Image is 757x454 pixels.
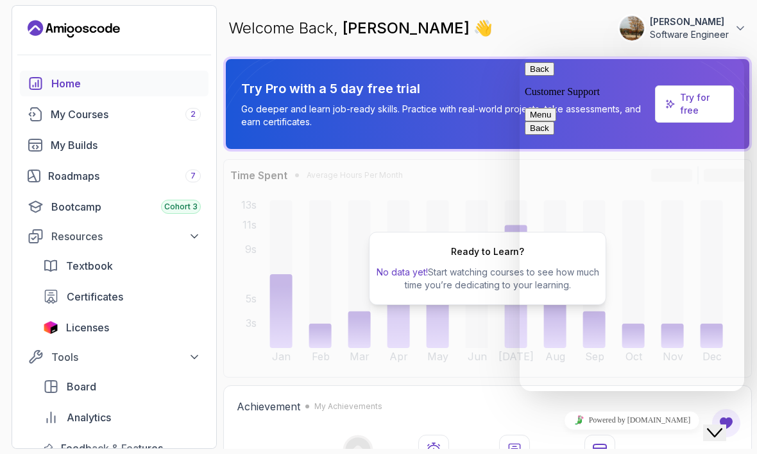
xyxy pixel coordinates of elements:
iframe: chat widget [520,406,744,435]
span: Certificates [67,289,123,304]
img: jetbrains icon [43,321,58,334]
div: Resources [51,229,201,244]
div: Home [51,76,201,91]
iframe: chat widget [703,403,744,441]
p: Try Pro with a 5 day free trial [241,80,650,98]
span: Analytics [67,410,111,425]
a: textbook [35,253,208,279]
div: My Builds [51,137,201,153]
button: user profile image[PERSON_NAME]Software Engineer [619,15,747,41]
span: 👋 [473,18,493,39]
span: No data yet! [377,266,428,277]
p: Start watching courses to see how much time you’re dedicating to your learning. [375,266,600,292]
span: Board [67,379,96,394]
a: licenses [35,315,208,340]
a: builds [20,132,208,158]
div: My Courses [51,107,201,122]
p: [PERSON_NAME] [650,15,729,28]
a: home [20,71,208,96]
img: user profile image [620,16,644,40]
a: Landing page [28,19,120,39]
button: Resources [20,225,208,248]
p: Welcome Back, [228,18,493,39]
span: Cohort 3 [164,202,198,212]
a: courses [20,101,208,127]
div: Roadmaps [48,168,201,184]
div: Bootcamp [51,199,201,214]
h2: Achievement [237,399,300,414]
p: Software Engineer [650,28,729,41]
iframe: chat widget [520,57,744,391]
a: analytics [35,405,208,430]
div: Tools [51,349,201,365]
span: 2 [191,109,196,119]
h2: Ready to Learn? [451,245,524,258]
a: bootcamp [20,194,208,220]
a: roadmaps [20,163,208,189]
p: Go deeper and learn job-ready skills. Practice with real-world projects, take assessments, and ea... [241,103,650,128]
a: certificates [35,284,208,310]
span: Textbook [66,258,113,274]
span: [PERSON_NAME] [343,19,473,37]
a: board [35,374,208,399]
p: My Achievements [314,401,382,412]
button: Tools [20,345,208,369]
span: Licenses [66,320,109,335]
span: 7 [191,171,196,181]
